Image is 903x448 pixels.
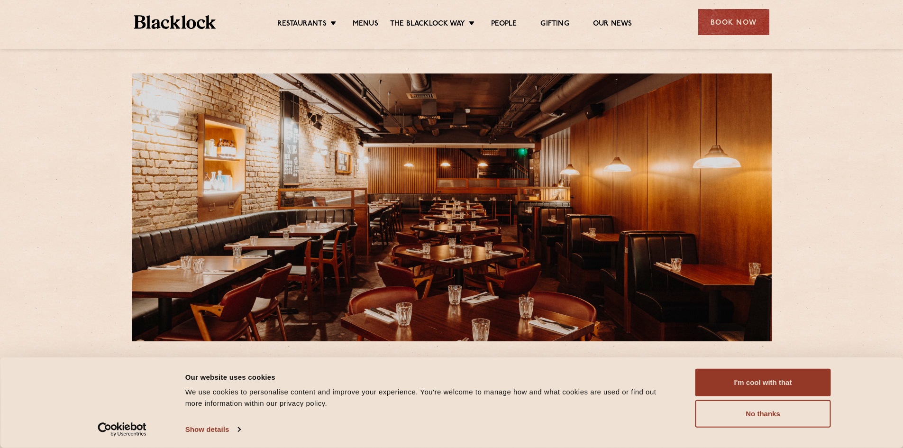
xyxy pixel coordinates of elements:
a: Usercentrics Cookiebot - opens in a new window [81,422,164,437]
img: BL_Textured_Logo-footer-cropped.svg [134,15,216,29]
a: People [491,19,517,30]
a: Restaurants [277,19,327,30]
a: Our News [593,19,632,30]
a: Menus [353,19,378,30]
button: No thanks [695,400,831,428]
button: I'm cool with that [695,369,831,396]
a: Show details [185,422,240,437]
div: We use cookies to personalise content and improve your experience. You're welcome to manage how a... [185,386,674,409]
div: Our website uses cookies [185,371,674,383]
a: The Blacklock Way [390,19,465,30]
div: Book Now [698,9,769,35]
a: Gifting [540,19,569,30]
